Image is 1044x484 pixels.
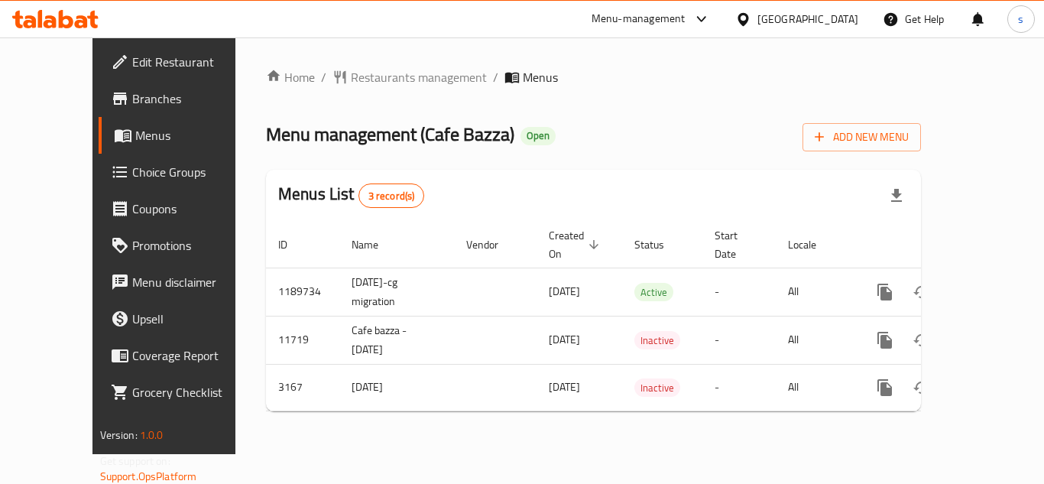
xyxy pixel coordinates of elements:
[339,268,454,316] td: [DATE]-cg migration
[132,236,255,255] span: Promotions
[466,236,518,254] span: Vendor
[634,331,680,349] div: Inactive
[878,177,915,214] div: Export file
[788,236,836,254] span: Locale
[903,322,940,359] button: Change Status
[352,236,398,254] span: Name
[321,68,326,86] li: /
[99,117,267,154] a: Menus
[99,190,267,227] a: Coupons
[854,222,1026,268] th: Actions
[702,316,776,364] td: -
[100,425,138,445] span: Version:
[776,268,854,316] td: All
[132,89,255,108] span: Branches
[278,236,307,254] span: ID
[592,10,686,28] div: Menu-management
[132,200,255,218] span: Coupons
[702,268,776,316] td: -
[757,11,858,28] div: [GEOGRAPHIC_DATA]
[132,163,255,181] span: Choice Groups
[523,68,558,86] span: Menus
[359,189,424,203] span: 3 record(s)
[132,383,255,401] span: Grocery Checklist
[339,316,454,364] td: Cafe bazza - [DATE]
[493,68,498,86] li: /
[549,281,580,301] span: [DATE]
[132,346,255,365] span: Coverage Report
[351,68,487,86] span: Restaurants management
[140,425,164,445] span: 1.0.0
[634,379,680,397] span: Inactive
[1018,11,1023,28] span: s
[715,226,757,263] span: Start Date
[634,236,684,254] span: Status
[549,330,580,349] span: [DATE]
[776,364,854,411] td: All
[266,316,339,364] td: 11719
[634,284,673,301] span: Active
[802,123,921,151] button: Add New Menu
[266,68,315,86] a: Home
[266,68,921,86] nav: breadcrumb
[99,227,267,264] a: Promotions
[549,377,580,397] span: [DATE]
[520,129,556,142] span: Open
[339,364,454,411] td: [DATE]
[815,128,909,147] span: Add New Menu
[776,316,854,364] td: All
[135,126,255,145] span: Menus
[132,273,255,291] span: Menu disclaimer
[278,183,424,208] h2: Menus List
[867,322,903,359] button: more
[634,378,680,397] div: Inactive
[634,332,680,349] span: Inactive
[132,310,255,328] span: Upsell
[702,364,776,411] td: -
[99,80,267,117] a: Branches
[99,374,267,411] a: Grocery Checklist
[99,337,267,374] a: Coverage Report
[266,364,339,411] td: 3167
[99,44,267,80] a: Edit Restaurant
[100,451,170,471] span: Get support on:
[132,53,255,71] span: Edit Restaurant
[99,264,267,300] a: Menu disclaimer
[520,127,556,145] div: Open
[266,268,339,316] td: 1189734
[266,117,514,151] span: Menu management ( Cafe Bazza )
[903,369,940,406] button: Change Status
[867,369,903,406] button: more
[332,68,487,86] a: Restaurants management
[549,226,604,263] span: Created On
[99,300,267,337] a: Upsell
[266,222,1026,411] table: enhanced table
[867,274,903,310] button: more
[99,154,267,190] a: Choice Groups
[903,274,940,310] button: Change Status
[358,184,425,208] div: Total records count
